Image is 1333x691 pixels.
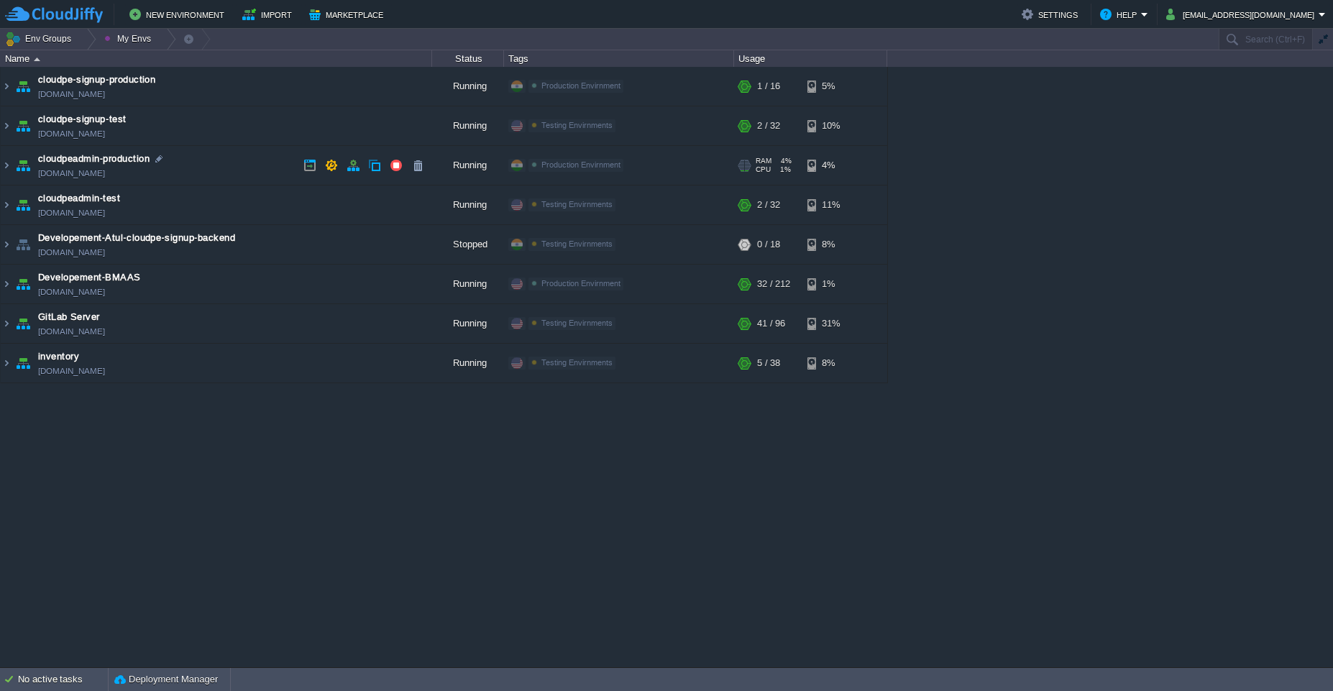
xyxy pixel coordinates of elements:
[38,310,100,324] a: GitLab Server
[13,344,33,383] img: AMDAwAAAACH5BAEAAAAALAAAAAABAAEAAAICRAEAOw==
[505,50,733,67] div: Tags
[432,304,504,343] div: Running
[432,67,504,106] div: Running
[5,6,103,24] img: CloudJiffy
[1,67,12,106] img: AMDAwAAAACH5BAEAAAAALAAAAAABAAEAAAICRAEAOw==
[432,146,504,185] div: Running
[777,157,792,165] span: 4%
[541,358,613,367] span: Testing Envirnments
[433,50,503,67] div: Status
[1,225,12,264] img: AMDAwAAAACH5BAEAAAAALAAAAAABAAEAAAICRAEAOw==
[13,225,33,264] img: AMDAwAAAACH5BAEAAAAALAAAAAABAAEAAAICRAEAOw==
[1,106,12,145] img: AMDAwAAAACH5BAEAAAAALAAAAAABAAEAAAICRAEAOw==
[1,265,12,303] img: AMDAwAAAACH5BAEAAAAALAAAAAABAAEAAAICRAEAOw==
[807,225,854,264] div: 8%
[1022,6,1082,23] button: Settings
[18,668,108,691] div: No active tasks
[757,225,780,264] div: 0 / 18
[38,324,105,339] a: [DOMAIN_NAME]
[432,344,504,383] div: Running
[757,304,785,343] div: 41 / 96
[1,344,12,383] img: AMDAwAAAACH5BAEAAAAALAAAAAABAAEAAAICRAEAOw==
[38,270,141,285] a: Developement-BMAAS
[756,157,771,165] span: RAM
[541,81,620,90] span: Production Envirnment
[38,206,105,220] a: [DOMAIN_NAME]
[1166,6,1319,23] button: [EMAIL_ADDRESS][DOMAIN_NAME]
[1100,6,1141,23] button: Help
[38,112,127,127] a: cloudpe-signup-test
[242,6,296,23] button: Import
[432,106,504,145] div: Running
[1,186,12,224] img: AMDAwAAAACH5BAEAAAAALAAAAAABAAEAAAICRAEAOw==
[757,106,780,145] div: 2 / 32
[807,146,854,185] div: 4%
[541,239,613,248] span: Testing Envirnments
[38,285,105,299] a: [DOMAIN_NAME]
[541,279,620,288] span: Production Envirnment
[541,200,613,209] span: Testing Envirnments
[807,304,854,343] div: 31%
[13,146,33,185] img: AMDAwAAAACH5BAEAAAAALAAAAAABAAEAAAICRAEAOw==
[13,67,33,106] img: AMDAwAAAACH5BAEAAAAALAAAAAABAAEAAAICRAEAOw==
[1,50,431,67] div: Name
[735,50,887,67] div: Usage
[38,166,105,180] a: [DOMAIN_NAME]
[757,67,780,106] div: 1 / 16
[1,304,12,343] img: AMDAwAAAACH5BAEAAAAALAAAAAABAAEAAAICRAEAOw==
[807,344,854,383] div: 8%
[38,245,105,260] a: [DOMAIN_NAME]
[757,265,790,303] div: 32 / 212
[541,160,620,169] span: Production Envirnment
[1,146,12,185] img: AMDAwAAAACH5BAEAAAAALAAAAAABAAEAAAICRAEAOw==
[541,319,613,327] span: Testing Envirnments
[432,225,504,264] div: Stopped
[13,265,33,303] img: AMDAwAAAACH5BAEAAAAALAAAAAABAAEAAAICRAEAOw==
[432,265,504,303] div: Running
[13,186,33,224] img: AMDAwAAAACH5BAEAAAAALAAAAAABAAEAAAICRAEAOw==
[541,121,613,129] span: Testing Envirnments
[13,106,33,145] img: AMDAwAAAACH5BAEAAAAALAAAAAABAAEAAAICRAEAOw==
[807,67,854,106] div: 5%
[129,6,229,23] button: New Environment
[432,186,504,224] div: Running
[34,58,40,61] img: AMDAwAAAACH5BAEAAAAALAAAAAABAAEAAAICRAEAOw==
[38,191,120,206] a: cloudpeadmin-test
[38,349,79,364] a: inventory
[38,152,150,166] a: cloudpeadmin-production
[38,231,235,245] a: Developement-Atul-cloudpe-signup-backend
[807,186,854,224] div: 11%
[757,344,780,383] div: 5 / 38
[38,73,155,87] a: cloudpe-signup-production
[309,6,388,23] button: Marketplace
[5,29,76,49] button: Env Groups
[807,265,854,303] div: 1%
[114,672,218,687] button: Deployment Manager
[104,29,155,49] button: My Envs
[757,186,780,224] div: 2 / 32
[38,87,105,101] a: [DOMAIN_NAME]
[13,304,33,343] img: AMDAwAAAACH5BAEAAAAALAAAAAABAAEAAAICRAEAOw==
[38,127,105,141] a: [DOMAIN_NAME]
[756,165,771,174] span: CPU
[807,106,854,145] div: 10%
[38,364,105,378] a: [DOMAIN_NAME]
[777,165,791,174] span: 1%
